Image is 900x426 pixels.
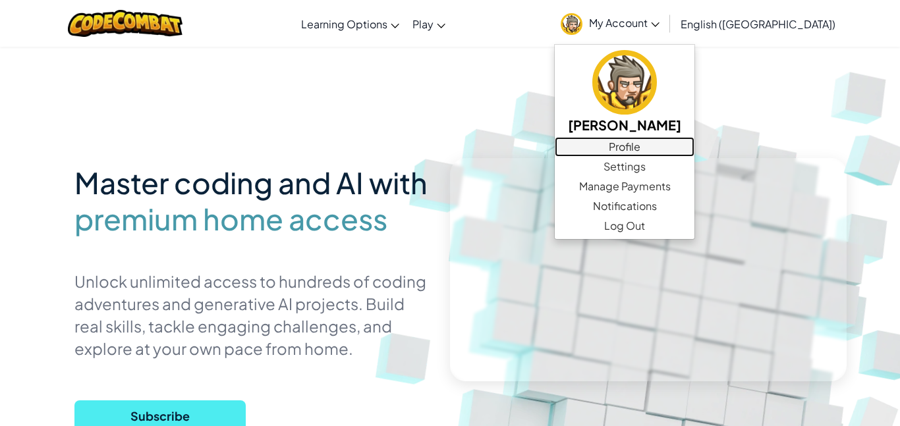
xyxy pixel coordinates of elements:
h5: [PERSON_NAME] [568,115,681,135]
a: Learning Options [295,6,406,41]
span: premium home access [74,201,387,237]
img: avatar [592,50,657,115]
a: [PERSON_NAME] [555,48,694,137]
a: Log Out [555,216,694,236]
span: Notifications [593,198,657,214]
a: Profile [555,137,694,157]
span: Play [412,17,434,31]
img: CodeCombat logo [68,10,183,37]
a: Play [406,6,452,41]
a: Settings [555,157,694,176]
img: Overlap cubes [651,97,743,181]
p: Unlock unlimited access to hundreds of coding adventures and generative AI projects. Build real s... [74,270,430,359]
span: My Account [589,16,660,30]
a: My Account [554,3,666,44]
a: English ([GEOGRAPHIC_DATA]) [674,6,842,41]
span: English ([GEOGRAPHIC_DATA]) [681,17,835,31]
a: Manage Payments [555,176,694,196]
img: avatar [561,13,582,35]
a: Notifications [555,196,694,216]
span: Master coding and AI with [74,164,428,201]
span: Learning Options [301,17,387,31]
